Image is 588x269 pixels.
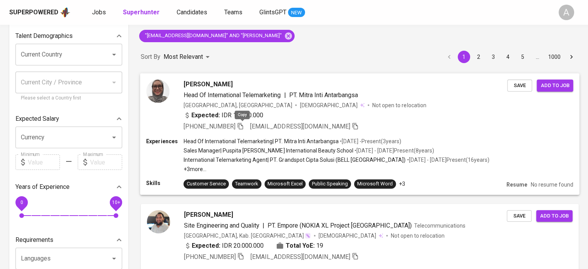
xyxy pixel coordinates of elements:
p: International Telemarketing Agent | PT. Grandspot Cipta Solusi (BELL [GEOGRAPHIC_DATA]) [184,156,406,164]
div: Microsoft Excel [268,180,302,188]
div: Requirements [15,232,122,248]
span: [DEMOGRAPHIC_DATA] [319,232,377,240]
button: Go to page 2 [472,51,485,63]
span: Save [511,81,528,90]
span: Add to job [540,81,569,90]
span: Site Engineering and Quality [184,222,259,229]
a: GlintsGPT NEW [259,8,305,17]
p: +3 more ... [184,165,489,173]
button: Open [109,132,119,143]
img: app logo [60,7,70,18]
div: Expected Salary [15,111,122,127]
p: Experiences [146,137,183,145]
button: Go to page 4 [502,51,514,63]
span: "[EMAIL_ADDRESS][DOMAIN_NAME]" AND "[PERSON_NAME]" [139,32,286,39]
a: Superhunter [123,8,161,17]
a: [PERSON_NAME]Head Of International Telemarketing|PT. Mitra Inti Antarbangsa[GEOGRAPHIC_DATA], [GE... [141,74,579,195]
p: • [DATE] - Present ( 3 years ) [339,137,401,145]
div: "[EMAIL_ADDRESS][DOMAIN_NAME]" AND "[PERSON_NAME]" [139,30,295,42]
span: Teams [224,9,242,16]
span: [PERSON_NAME] [184,79,233,89]
div: Microsoft Word [357,180,393,188]
div: Most Relevant [164,50,212,64]
span: | [262,221,264,230]
div: [GEOGRAPHIC_DATA], Kab. [GEOGRAPHIC_DATA] [184,232,311,240]
a: Superpoweredapp logo [9,7,70,18]
span: PT. Mitra Inti Antarbangsa [289,91,358,98]
span: [PHONE_NUMBER] [184,122,235,130]
span: Telecommunications [414,223,465,229]
span: Candidates [177,9,207,16]
p: Not open to relocation [372,101,426,109]
p: Not open to relocation [391,232,445,240]
button: Go to next page [565,51,578,63]
div: IDR 20.000.000 [184,241,264,250]
p: Skills [146,179,183,187]
button: Go to page 5 [516,51,529,63]
button: page 1 [458,51,470,63]
b: Expected: [191,110,220,120]
span: NEW [288,9,305,17]
img: 1a212be6-81f6-4c29-a1a8-830fba29b579.jpg [146,79,169,103]
button: Add to job [537,79,573,91]
span: [PHONE_NUMBER] [184,253,236,260]
div: Customer Service [187,180,226,188]
span: 19 [316,241,323,250]
p: Most Relevant [164,52,203,62]
div: [GEOGRAPHIC_DATA], [GEOGRAPHIC_DATA] [184,101,292,109]
input: Value [90,154,122,170]
button: Go to page 3 [487,51,499,63]
input: Value [28,154,60,170]
button: Go to page 1000 [546,51,563,63]
p: • [DATE] - [DATE] Present ( 16 years ) [406,156,489,164]
span: [DEMOGRAPHIC_DATA] [300,101,359,109]
button: Save [507,79,532,91]
nav: pagination navigation [442,51,579,63]
span: [EMAIL_ADDRESS][DOMAIN_NAME] [251,253,350,260]
div: A [559,5,574,20]
span: Jobs [92,9,106,16]
button: Save [507,210,532,222]
span: 10+ [112,200,120,205]
a: Teams [224,8,244,17]
span: Save [511,212,528,221]
img: magic_wand.svg [305,233,311,239]
b: Expected: [192,241,220,250]
button: Open [109,253,119,264]
span: [EMAIL_ADDRESS][DOMAIN_NAME] [250,122,350,130]
p: Requirements [15,235,53,245]
span: PT. Empore (NOKIA XL Project [GEOGRAPHIC_DATA]) [268,222,412,229]
span: | [284,90,286,99]
p: Expected Salary [15,114,59,123]
p: Resume [506,181,527,188]
div: Public Speaking [312,180,348,188]
img: 325d44f84aab4642cf5647a59dee124f.png [147,210,170,233]
p: Please select a Country first [21,94,117,102]
button: Open [109,49,119,60]
p: No resume found [530,181,573,188]
div: … [531,53,544,61]
div: Years of Experience [15,179,122,195]
span: 0 [20,200,23,205]
div: IDR 11.000.000 [184,110,264,120]
span: GlintsGPT [259,9,286,16]
b: Total YoE: [286,241,315,250]
div: Teamwork [235,180,258,188]
a: Jobs [92,8,107,17]
span: Head Of International Telemarketing [184,91,281,98]
div: Superpowered [9,8,58,17]
p: • [DATE] - [DATE] Present ( 8 years ) [353,147,434,154]
p: Sales Manager | Puspita [PERSON_NAME] International Beauty School [184,147,353,154]
button: Add to job [536,210,573,222]
p: Talent Demographics [15,31,73,41]
span: Add to job [540,212,569,221]
p: Sort By [141,52,160,62]
b: Superhunter [123,9,160,16]
div: Talent Demographics [15,28,122,44]
p: Years of Experience [15,182,70,192]
span: [PERSON_NAME] [184,210,233,219]
a: Candidates [177,8,209,17]
p: Head Of International Telemarketing | PT. Mitra Inti Antarbangsa [184,137,339,145]
p: +3 [399,180,405,188]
